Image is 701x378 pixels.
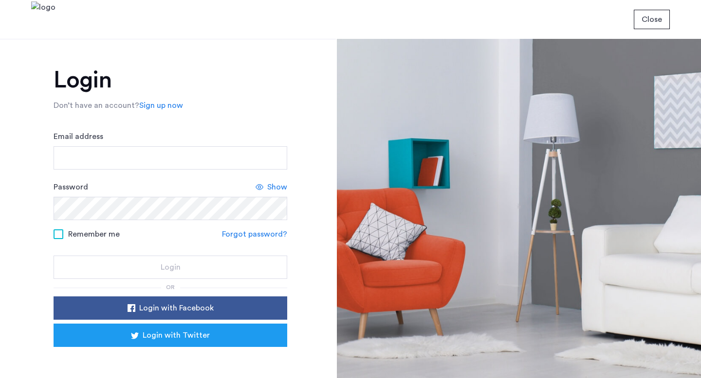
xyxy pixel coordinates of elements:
span: Login [161,261,181,273]
button: button [54,256,287,279]
a: Sign up now [139,100,183,111]
span: Login with Twitter [143,329,210,341]
button: button [634,10,670,29]
span: or [166,284,175,290]
span: Remember me [68,228,120,240]
span: Login with Facebook [139,302,214,314]
a: Forgot password? [222,228,287,240]
span: Close [642,14,662,25]
label: Email address [54,131,103,142]
h1: Login [54,69,287,92]
button: button [54,296,287,320]
label: Password [54,181,88,193]
span: Show [267,181,287,193]
span: Don’t have an account? [54,102,139,109]
img: logo [31,1,55,38]
button: button [54,324,287,347]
